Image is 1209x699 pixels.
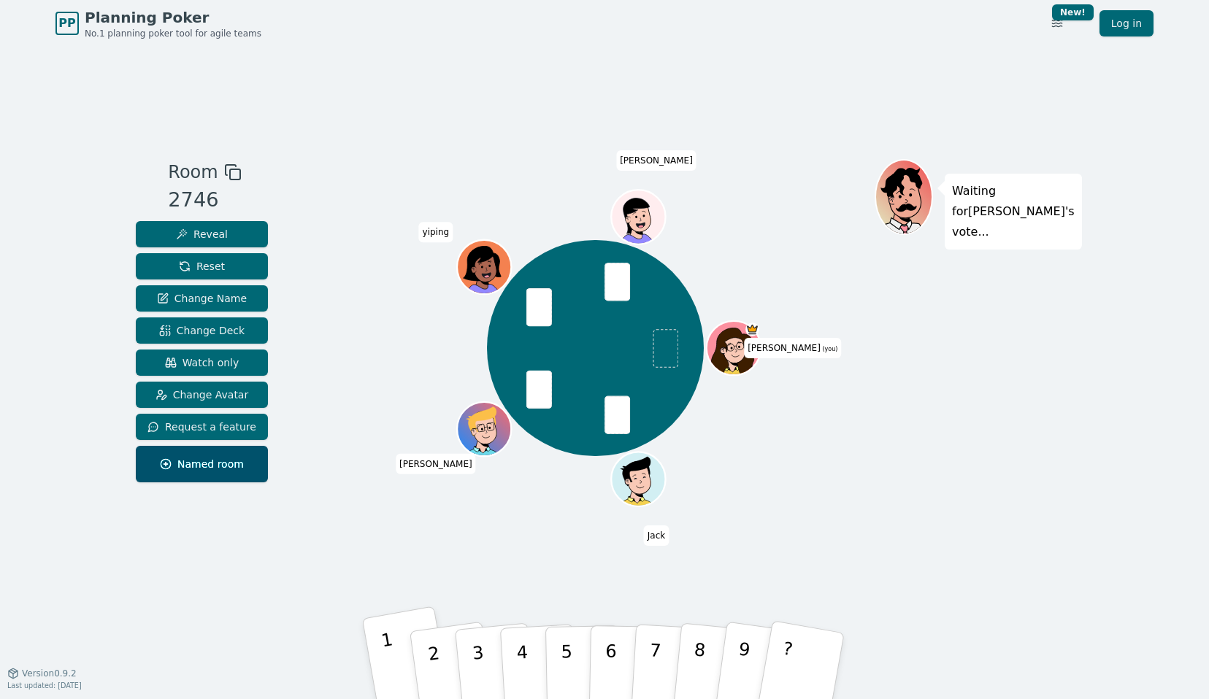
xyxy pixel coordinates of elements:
[1099,10,1154,36] a: Log in
[165,355,239,370] span: Watch only
[179,259,225,274] span: Reset
[22,668,77,679] span: Version 0.9.2
[708,323,759,374] button: Click to change your avatar
[744,338,841,358] span: Click to change your name
[159,323,245,338] span: Change Deck
[157,291,247,306] span: Change Name
[644,525,669,546] span: Click to change your name
[147,420,256,434] span: Request a feature
[136,317,268,344] button: Change Deck
[168,185,241,215] div: 2746
[616,150,696,171] span: Click to change your name
[1044,10,1070,36] button: New!
[58,15,75,32] span: PP
[136,253,268,279] button: Reset
[396,454,476,474] span: Click to change your name
[156,387,249,402] span: Change Avatar
[136,382,268,408] button: Change Avatar
[176,227,228,242] span: Reveal
[136,221,268,247] button: Reveal
[136,414,268,440] button: Request a feature
[136,285,268,312] button: Change Name
[136,446,268,482] button: Named room
[160,457,244,471] span: Named room
[7,681,82,690] span: Last updated: [DATE]
[821,346,838,352] span: (you)
[419,222,453,242] span: Click to change your name
[952,181,1075,242] p: Waiting for [PERSON_NAME] 's vote...
[55,7,261,39] a: PPPlanning PokerNo.1 planning poker tool for agile teams
[85,28,261,39] span: No.1 planning poker tool for agile teams
[745,323,759,336] span: Zach is the host
[7,668,77,679] button: Version0.9.2
[136,349,268,376] button: Watch only
[1052,4,1094,20] div: New!
[168,159,218,185] span: Room
[85,7,261,28] span: Planning Poker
